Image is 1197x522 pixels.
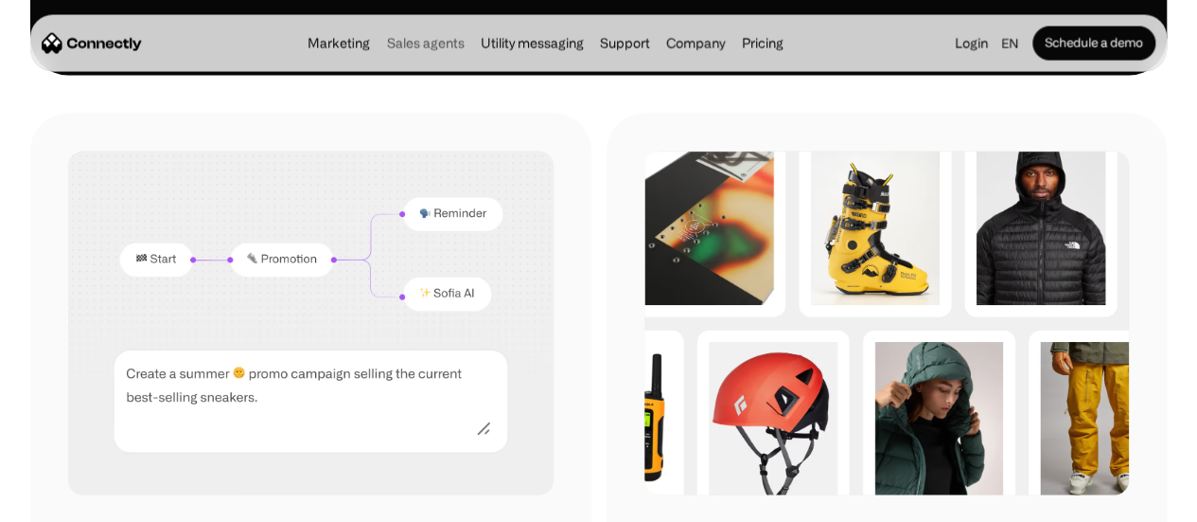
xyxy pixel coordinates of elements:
ul: Language list [38,489,114,515]
div: en [994,30,1032,57]
a: Login [949,30,994,57]
a: Schedule a demo [1032,27,1155,61]
a: Utility messaging [475,36,590,51]
div: Company [666,30,725,57]
a: Sales agents [380,36,469,51]
div: en [1001,30,1018,57]
a: Support [594,36,656,51]
a: Pricing [736,36,789,51]
div: Company [660,30,731,57]
aside: Language selected: English [19,487,114,515]
a: Marketing [302,36,376,51]
a: home [42,29,142,58]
